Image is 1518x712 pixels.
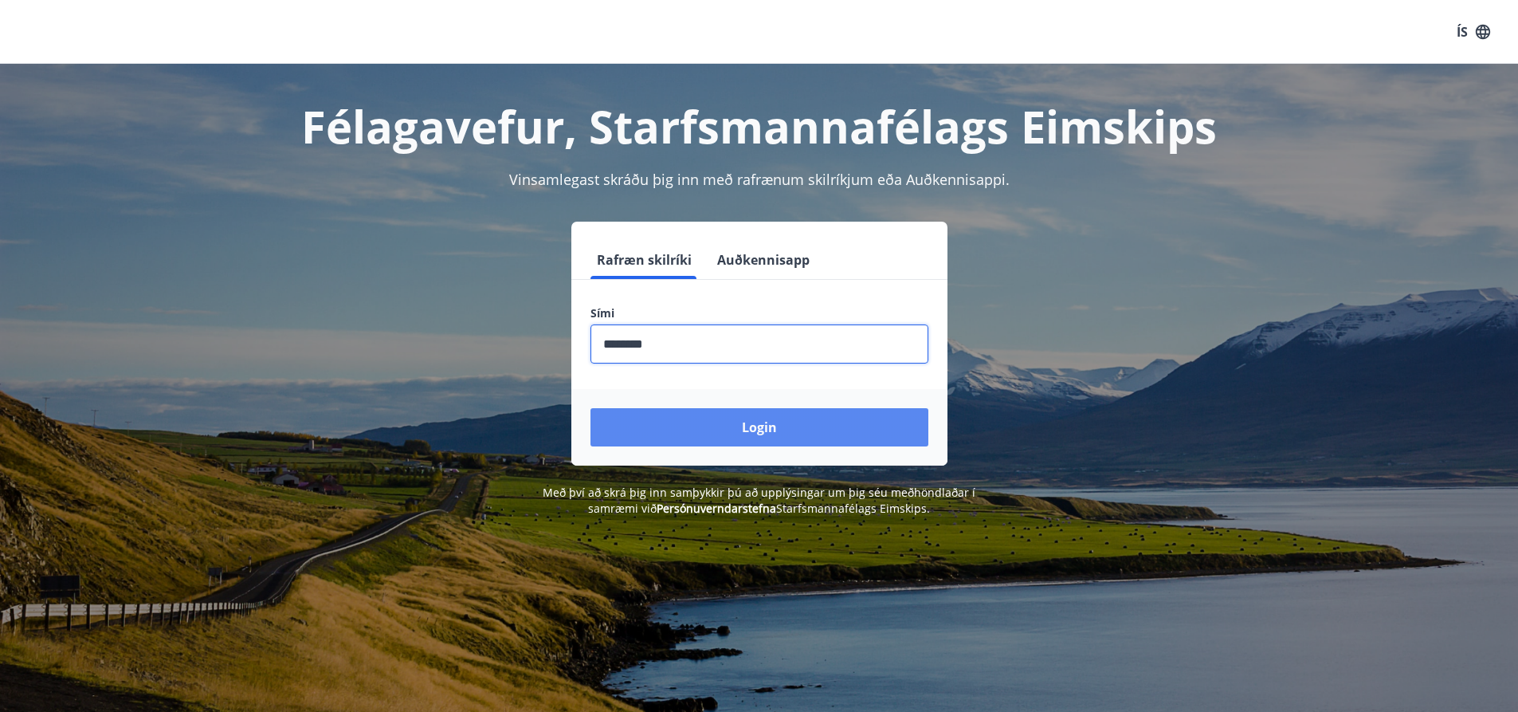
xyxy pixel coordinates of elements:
[205,96,1314,156] h1: Félagavefur, Starfsmannafélags Eimskips
[711,241,816,279] button: Auðkennisapp
[590,408,928,446] button: Login
[509,170,1010,189] span: Vinsamlegast skráðu þig inn með rafrænum skilríkjum eða Auðkennisappi.
[590,241,698,279] button: Rafræn skilríki
[590,305,928,321] label: Sími
[1448,18,1499,46] button: ÍS
[657,501,776,516] a: Persónuverndarstefna
[543,485,975,516] span: Með því að skrá þig inn samþykkir þú að upplýsingar um þig séu meðhöndlaðar í samræmi við Starfsm...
